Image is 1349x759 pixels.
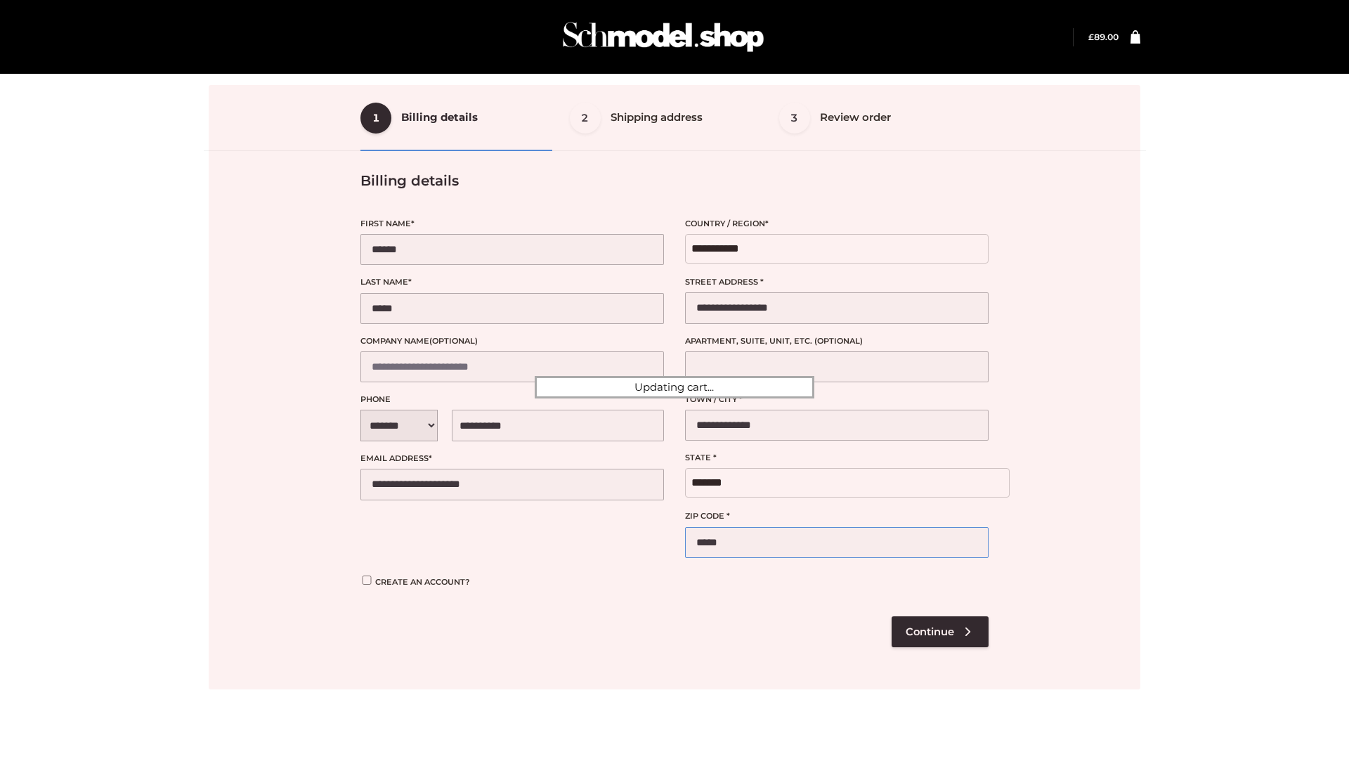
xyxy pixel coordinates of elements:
span: £ [1088,32,1094,42]
bdi: 89.00 [1088,32,1119,42]
a: £89.00 [1088,32,1119,42]
div: Updating cart... [535,376,814,398]
img: Schmodel Admin 964 [558,9,769,65]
